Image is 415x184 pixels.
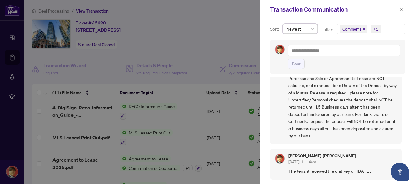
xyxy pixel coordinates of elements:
[275,154,284,163] img: Profile Icon
[288,59,305,69] button: Post
[363,28,366,31] span: close
[340,25,367,33] span: Comments
[374,26,378,32] div: +1
[391,163,409,181] button: Open asap
[399,7,403,12] span: close
[288,167,397,175] span: The tenant received the unit key on [DATE].
[342,26,361,32] span: Comments
[270,26,280,32] p: Sort:
[275,45,284,54] img: Profile Icon
[270,5,397,14] div: Transaction Communication
[286,24,314,33] span: Newest
[288,154,356,158] h5: [PERSON_NAME]-[PERSON_NAME]
[323,26,334,33] p: Filter:
[288,160,316,164] span: [DATE], 11:14am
